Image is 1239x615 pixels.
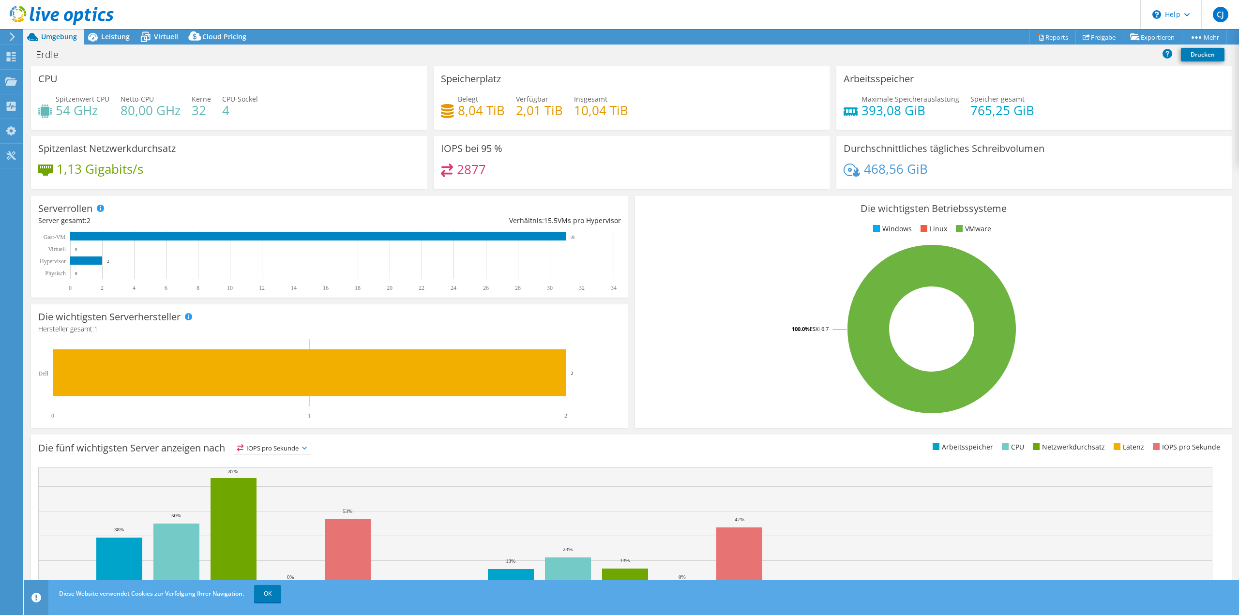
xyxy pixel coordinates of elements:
text: 13% [620,557,630,563]
h3: Die wichtigsten Serverhersteller [38,312,181,322]
span: Maximale Speicherauslastung [861,94,959,104]
span: 2 [87,216,91,225]
h4: 8,04 TiB [458,105,505,116]
h4: 54 GHz [56,105,109,116]
a: Freigabe [1075,30,1123,45]
li: CPU [999,442,1024,452]
a: Drucken [1181,48,1224,61]
li: Linux [918,224,947,234]
span: Diese Website verwendet Cookies zur Verfolgung Ihrer Navigation. [59,589,244,598]
li: Latenz [1111,442,1144,452]
h4: 4 [222,105,258,116]
text: 13% [506,558,515,564]
text: 47% [735,516,744,522]
h4: 32 [192,105,211,116]
span: CJ [1213,7,1228,22]
a: Reports [1029,30,1076,45]
h4: 468,56 GiB [864,164,928,174]
h3: Spitzenlast Netzwerkdurchsatz [38,143,176,154]
h4: 10,04 TiB [574,105,628,116]
text: 32 [579,285,585,291]
span: Netto-CPU [121,94,154,104]
span: Speicher gesamt [970,94,1025,104]
span: Verfügbar [516,94,548,104]
text: 28 [515,285,521,291]
svg: \n [1152,10,1161,19]
div: Server gesamt: [38,215,330,226]
text: 2 [564,412,567,419]
li: Netzwerkdurchsatz [1030,442,1105,452]
span: Spitzenwert CPU [56,94,109,104]
h3: CPU [38,74,58,84]
div: Verhältnis: VMs pro Hypervisor [330,215,621,226]
h4: 765,25 GiB [970,105,1034,116]
text: 10 [227,285,233,291]
li: IOPS pro Sekunde [1150,442,1220,452]
text: 53% [343,508,352,514]
h4: 2877 [457,164,486,175]
text: 34 [611,285,617,291]
text: 0 [75,271,77,276]
h3: IOPS bei 95 % [441,143,502,154]
h1: Erdle [31,49,74,60]
text: 22 [419,285,424,291]
h4: 393,08 GiB [861,105,959,116]
text: 2 [571,370,574,376]
span: Kerne [192,94,211,104]
text: 26 [483,285,489,291]
text: Physisch [45,270,66,277]
h3: Die wichtigsten Betriebssysteme [642,203,1225,214]
text: 6 [165,285,167,291]
li: Windows [871,224,912,234]
text: 18 [355,285,361,291]
text: 0% [287,574,294,580]
text: 8 [196,285,199,291]
text: 1 [308,412,311,419]
li: VMware [953,224,991,234]
span: Virtuell [154,32,178,41]
text: 14 [291,285,297,291]
text: 2 [107,259,109,264]
text: 30 [547,285,553,291]
h4: 2,01 TiB [516,105,563,116]
text: 0 [69,285,72,291]
a: Mehr [1182,30,1227,45]
span: IOPS pro Sekunde [234,442,311,454]
h4: 80,00 GHz [121,105,181,116]
a: Exportieren [1123,30,1182,45]
tspan: ESXi 6.7 [810,325,829,332]
h3: Speicherplatz [441,74,501,84]
tspan: 100.0% [792,325,810,332]
h3: Durchschnittliches tägliches Schreibvolumen [844,143,1044,154]
text: 2 [101,285,104,291]
h3: Arbeitsspeicher [844,74,914,84]
span: 15.5 [544,216,558,225]
h4: 1,13 Gigabits/s [57,164,143,174]
text: 38% [114,526,124,532]
span: CPU-Sockel [222,94,258,104]
text: Dell [38,370,48,377]
text: 24 [451,285,456,291]
span: Cloud Pricing [202,32,246,41]
text: 4 [133,285,136,291]
span: Insgesamt [574,94,607,104]
text: Hypervisor [40,258,66,265]
span: Leistung [101,32,130,41]
h4: Hersteller gesamt: [38,324,621,334]
span: 1 [94,324,98,333]
text: 0% [679,574,686,580]
text: 16 [323,285,329,291]
text: 20 [387,285,393,291]
text: 0 [75,247,77,252]
text: 87% [228,468,238,474]
text: 0 [51,412,54,419]
span: Umgebung [41,32,77,41]
a: OK [254,585,281,602]
text: Virtuell [48,246,66,253]
text: 12 [259,285,265,291]
li: Arbeitsspeicher [930,442,993,452]
text: 31 [571,235,575,240]
span: Belegt [458,94,478,104]
text: Gast-VM [44,234,66,240]
text: 50% [171,512,181,518]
